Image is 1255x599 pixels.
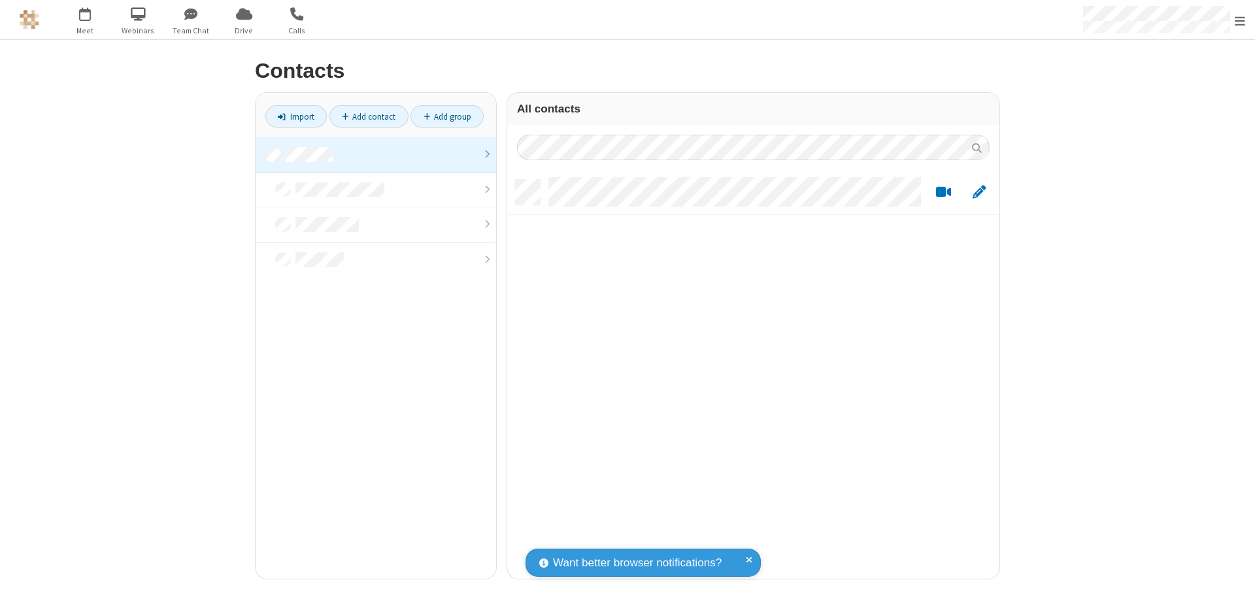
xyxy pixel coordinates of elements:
h3: All contacts [517,103,990,115]
button: Start a video meeting [931,184,956,201]
a: Add group [410,105,484,128]
button: Edit [966,184,992,201]
span: Meet [61,25,110,37]
span: Want better browser notifications? [553,555,722,572]
img: QA Selenium DO NOT DELETE OR CHANGE [20,10,39,29]
h2: Contacts [255,60,1000,82]
a: Import [265,105,327,128]
span: Calls [273,25,322,37]
a: Add contact [329,105,409,128]
span: Webinars [114,25,163,37]
span: Team Chat [167,25,216,37]
span: Drive [220,25,269,37]
div: grid [507,170,999,579]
